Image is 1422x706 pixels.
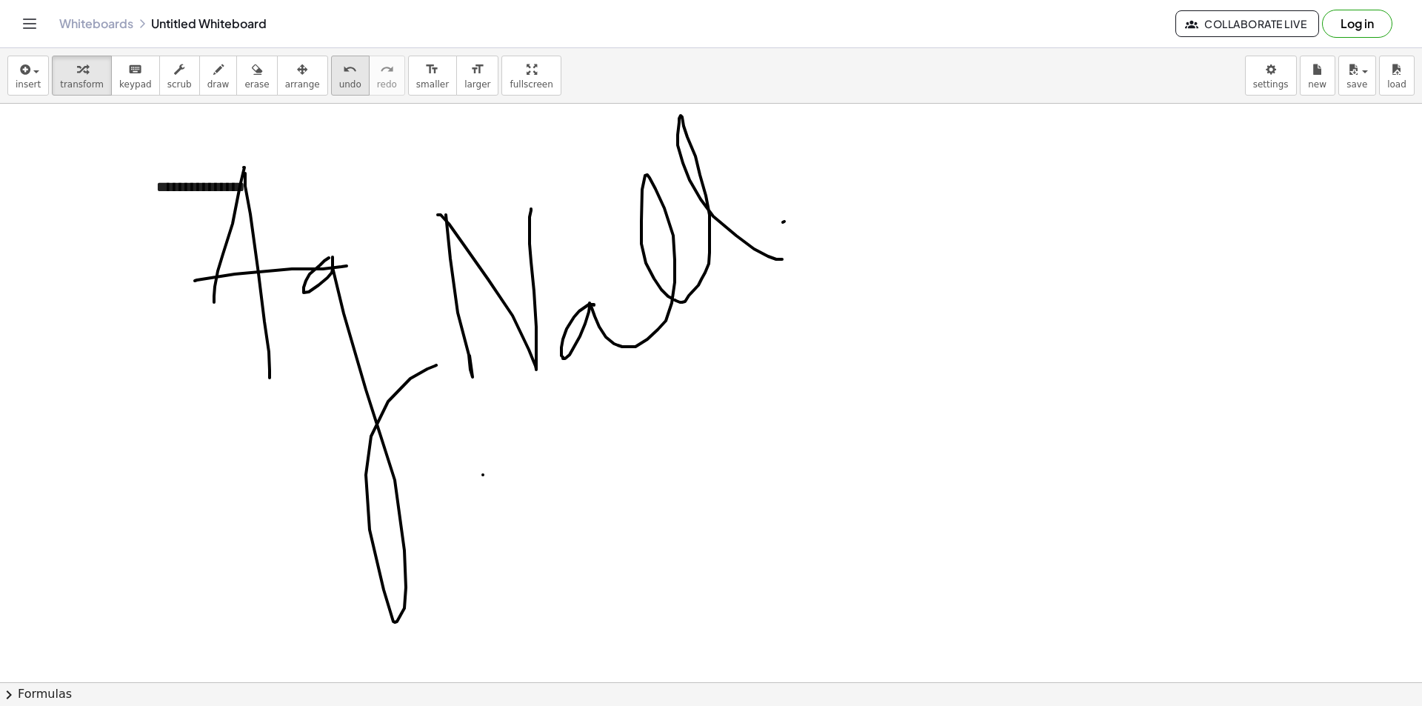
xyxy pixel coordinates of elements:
span: draw [207,79,230,90]
button: insert [7,56,49,96]
i: format_size [425,61,439,79]
span: settings [1253,79,1289,90]
i: redo [380,61,394,79]
button: load [1379,56,1415,96]
button: Toggle navigation [18,12,41,36]
span: load [1387,79,1406,90]
span: Collaborate Live [1188,17,1306,30]
a: Whiteboards [59,16,133,31]
span: redo [377,79,397,90]
button: redoredo [369,56,405,96]
button: draw [199,56,238,96]
span: new [1308,79,1326,90]
i: format_size [470,61,484,79]
button: save [1338,56,1376,96]
button: Log in [1322,10,1392,38]
button: keyboardkeypad [111,56,160,96]
button: new [1300,56,1335,96]
button: settings [1245,56,1297,96]
span: transform [60,79,104,90]
button: format_sizelarger [456,56,498,96]
span: keypad [119,79,152,90]
span: undo [339,79,361,90]
span: arrange [285,79,320,90]
button: format_sizesmaller [408,56,457,96]
button: scrub [159,56,200,96]
button: erase [236,56,277,96]
span: erase [244,79,269,90]
button: transform [52,56,112,96]
button: Collaborate Live [1175,10,1319,37]
span: save [1346,79,1367,90]
button: undoundo [331,56,370,96]
span: scrub [167,79,192,90]
button: arrange [277,56,328,96]
span: larger [464,79,490,90]
span: smaller [416,79,449,90]
span: fullscreen [510,79,553,90]
i: keyboard [128,61,142,79]
i: undo [343,61,357,79]
span: insert [16,79,41,90]
button: fullscreen [501,56,561,96]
